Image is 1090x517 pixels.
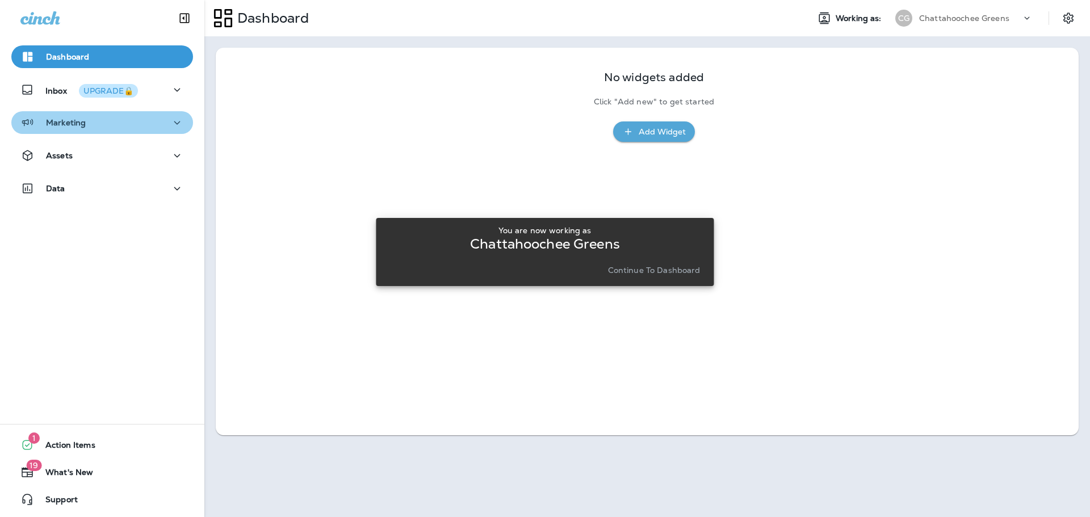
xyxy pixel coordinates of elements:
button: Continue to Dashboard [603,262,705,278]
span: 19 [26,460,41,471]
button: 19What's New [11,461,193,484]
span: Support [34,495,78,508]
span: Action Items [34,440,95,454]
p: Chattahoochee Greens [470,239,620,249]
button: UPGRADE🔒 [79,84,138,98]
button: Support [11,488,193,511]
p: Data [46,184,65,193]
p: Continue to Dashboard [608,266,701,275]
button: Dashboard [11,45,193,68]
button: 1Action Items [11,434,193,456]
p: Dashboard [233,10,309,27]
button: Data [11,177,193,200]
div: CG [895,10,912,27]
p: Chattahoochee Greens [919,14,1009,23]
button: InboxUPGRADE🔒 [11,78,193,101]
p: Assets [46,151,73,160]
p: Dashboard [46,52,89,61]
button: Assets [11,144,193,167]
button: Collapse Sidebar [169,7,200,30]
span: What's New [34,468,93,481]
span: 1 [28,432,40,444]
button: Marketing [11,111,193,134]
p: You are now working as [498,226,591,235]
p: Marketing [46,118,86,127]
div: UPGRADE🔒 [83,87,133,95]
button: Settings [1058,8,1079,28]
span: Working as: [836,14,884,23]
p: Inbox [45,84,138,96]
